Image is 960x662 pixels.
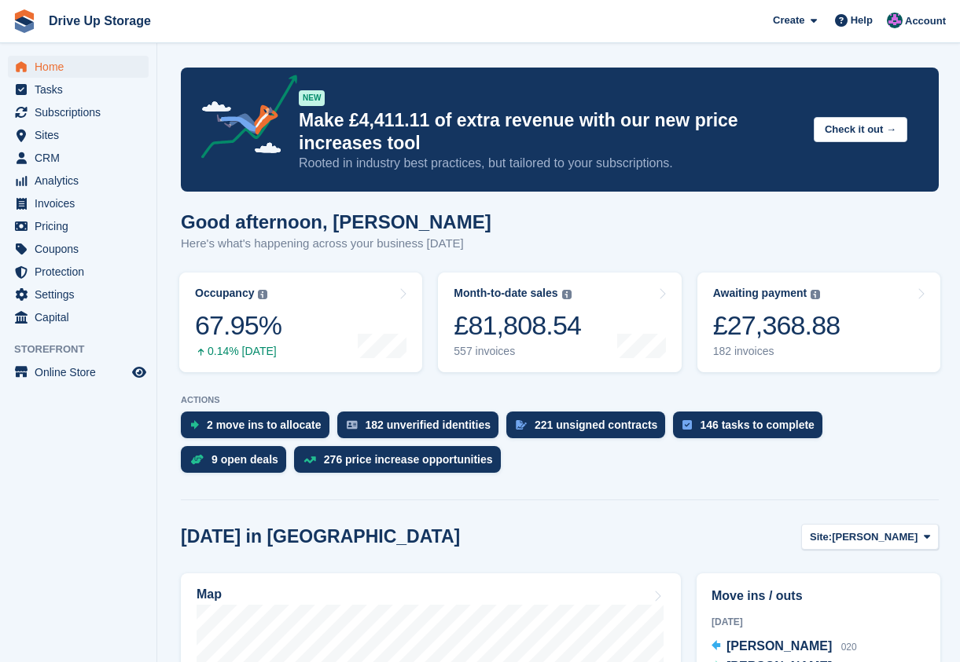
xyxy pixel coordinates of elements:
[181,395,939,405] p: ACTIONS
[197,587,222,602] h2: Map
[366,419,491,431] div: 182 unverified identities
[814,117,907,143] button: Check it out →
[697,272,940,372] a: Awaiting payment £27,368.88 182 invoices
[8,124,149,146] a: menu
[207,419,322,431] div: 2 move ins to allocate
[299,109,801,155] p: Make £4,411.11 of extra revenue with our new price increases tool
[8,238,149,260] a: menu
[712,637,857,657] a: [PERSON_NAME] 020
[8,101,149,123] a: menu
[841,642,857,653] span: 020
[682,420,692,430] img: task-75834270c22a3079a89374b754ae025e5fb1db73e45f91037f5363f120a921f8.svg
[303,456,316,463] img: price_increase_opportunities-93ffe204e8149a01c8c9dc8f82e8f89637d9d84a8eef4429ea346261dce0b2c0.svg
[35,215,129,237] span: Pricing
[179,272,422,372] a: Occupancy 67.95% 0.14% [DATE]
[337,411,507,446] a: 182 unverified identities
[35,101,129,123] span: Subscriptions
[8,79,149,101] a: menu
[8,192,149,214] a: menu
[713,287,807,300] div: Awaiting payment
[35,124,129,146] span: Sites
[35,79,129,101] span: Tasks
[195,309,281,342] div: 67.95%
[181,211,491,232] h1: Good afternoon, [PERSON_NAME]
[181,235,491,253] p: Here's what's happening across your business [DATE]
[673,411,830,446] a: 146 tasks to complete
[130,363,149,382] a: Preview store
[35,238,129,260] span: Coupons
[8,306,149,328] a: menu
[535,419,657,431] div: 221 unsigned contracts
[35,56,129,78] span: Home
[851,13,873,28] span: Help
[832,529,918,545] span: [PERSON_NAME]
[8,283,149,305] a: menu
[726,639,832,653] span: [PERSON_NAME]
[35,283,129,305] span: Settings
[35,147,129,169] span: CRM
[294,446,509,481] a: 276 price increase opportunities
[347,420,358,430] img: verify_identity-adf6edd0f0f0b5bbfe63781bf79b02c33cf7c696d77639b501bdc392416b5a36.svg
[810,529,832,545] span: Site:
[438,272,681,372] a: Month-to-date sales £81,808.54 557 invoices
[324,453,493,466] div: 276 price increase opportunities
[773,13,804,28] span: Create
[454,309,581,342] div: £81,808.54
[712,587,925,605] h2: Move ins / outs
[887,13,903,28] img: Andy
[35,361,129,383] span: Online Store
[13,9,36,33] img: stora-icon-8386f47178a22dfd0bd8f6a31ec36ba5ce8667c1dd55bd0f319d3a0aa187defe.svg
[811,290,820,299] img: icon-info-grey-7440780725fd019a000dd9b08b2336e03edf1995a4989e88bcd33f0948082b44.svg
[801,524,939,550] button: Site: [PERSON_NAME]
[42,8,157,34] a: Drive Up Storage
[562,290,572,299] img: icon-info-grey-7440780725fd019a000dd9b08b2336e03edf1995a4989e88bcd33f0948082b44.svg
[258,290,267,299] img: icon-info-grey-7440780725fd019a000dd9b08b2336e03edf1995a4989e88bcd33f0948082b44.svg
[181,526,460,547] h2: [DATE] in [GEOGRAPHIC_DATA]
[700,419,815,431] div: 146 tasks to complete
[35,306,129,328] span: Capital
[8,170,149,192] a: menu
[195,345,281,358] div: 0.14% [DATE]
[8,261,149,283] a: menu
[713,345,840,358] div: 182 invoices
[181,411,337,446] a: 2 move ins to allocate
[195,287,254,300] div: Occupancy
[211,453,278,466] div: 9 open deals
[181,446,294,481] a: 9 open deals
[454,287,557,300] div: Month-to-date sales
[8,56,149,78] a: menu
[8,147,149,169] a: menu
[516,420,527,430] img: contract_signature_icon-13c848040528278c33f63329250d36e43548de30e8caae1d1a13099fd9432cc5.svg
[8,215,149,237] a: menu
[506,411,673,446] a: 221 unsigned contracts
[299,90,325,106] div: NEW
[188,75,298,164] img: price-adjustments-announcement-icon-8257ccfd72463d97f412b2fc003d46551f7dbcb40ab6d574587a9cd5c0d94...
[712,615,925,629] div: [DATE]
[713,309,840,342] div: £27,368.88
[190,454,204,465] img: deal-1b604bf984904fb50ccaf53a9ad4b4a5d6e5aea283cecdc64d6e3604feb123c2.svg
[35,261,129,283] span: Protection
[8,361,149,383] a: menu
[190,420,199,430] img: move_ins_to_allocate_icon-fdf77a2bb77ea45bf5b3d319d69a93e2d87916cf1d5bf7949dd705db3b84f3ca.svg
[299,155,801,172] p: Rooted in industry best practices, but tailored to your subscriptions.
[35,170,129,192] span: Analytics
[454,345,581,358] div: 557 invoices
[35,192,129,214] span: Invoices
[14,342,156,357] span: Storefront
[905,13,946,29] span: Account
